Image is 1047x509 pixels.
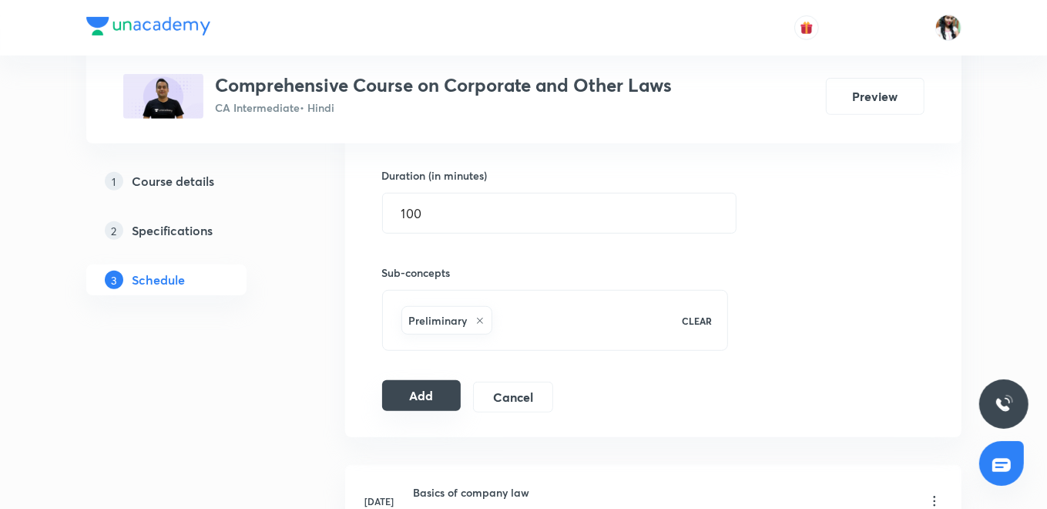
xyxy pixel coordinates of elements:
p: CA Intermediate • Hindi [216,99,673,116]
p: CLEAR [682,314,712,328]
h6: Duration (in minutes) [382,167,488,184]
h5: Specifications [133,221,213,240]
img: Company Logo [86,17,210,35]
input: 100 [383,194,736,233]
p: 3 [105,271,123,289]
p: 2 [105,221,123,240]
a: Company Logo [86,17,210,39]
p: 1 [105,172,123,190]
img: avatar [800,21,814,35]
img: Bismita Dutta [935,15,961,41]
h3: Comprehensive Course on Corporate and Other Laws [216,74,673,96]
h5: Schedule [133,271,186,289]
button: Cancel [473,382,552,413]
img: ttu [995,395,1013,413]
h6: Basics of company law [414,484,533,501]
button: Preview [826,78,925,115]
h5: Course details [133,172,215,190]
a: 1Course details [86,166,296,197]
button: Add [382,380,461,411]
h6: Sub-concepts [382,265,729,281]
h6: [DATE] [364,494,395,508]
button: avatar [794,15,819,40]
h6: Preliminary [409,312,468,329]
a: 2Specifications [86,215,296,246]
img: 409AAD76-C72F-4BA4-AEF4-D87F9855C43B_plus.png [123,74,203,119]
